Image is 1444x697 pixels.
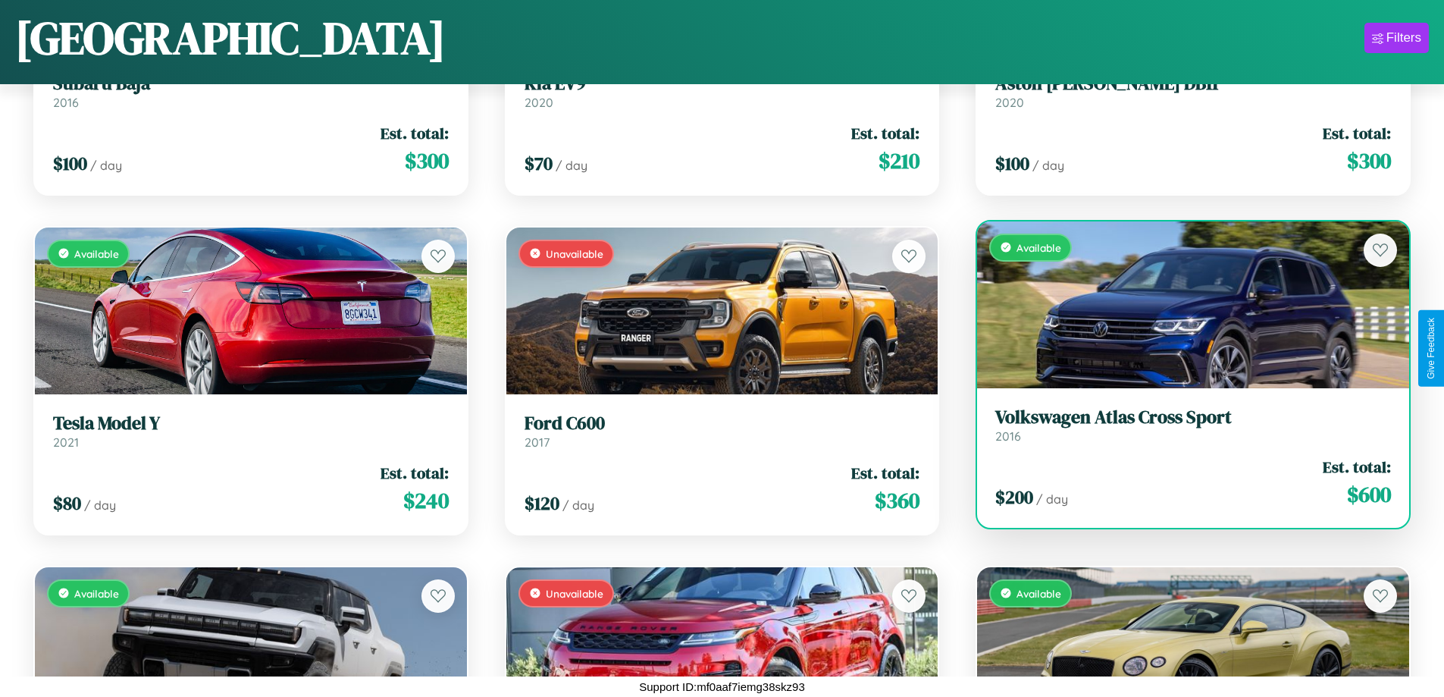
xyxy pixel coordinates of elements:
a: Ford C6002017 [525,413,920,450]
span: $ 100 [53,151,87,176]
span: $ 70 [525,151,553,176]
span: $ 100 [995,151,1029,176]
span: 2020 [525,95,553,110]
span: $ 300 [1347,146,1391,176]
span: Est. total: [1323,122,1391,144]
span: $ 80 [53,491,81,516]
span: 2017 [525,435,550,450]
p: Support ID: mf0aaf7iemg38skz93 [639,677,804,697]
h3: Tesla Model Y [53,413,449,435]
span: $ 300 [405,146,449,176]
span: / day [562,498,594,513]
span: Available [74,247,119,260]
h1: [GEOGRAPHIC_DATA] [15,7,446,69]
h3: Kia EV9 [525,73,920,95]
span: Est. total: [851,122,919,144]
span: Est. total: [1323,456,1391,478]
a: Aston [PERSON_NAME] DB112020 [995,73,1391,110]
span: Unavailable [546,587,603,600]
a: Tesla Model Y2021 [53,413,449,450]
span: $ 200 [995,485,1033,510]
span: / day [1032,158,1064,173]
button: Filters [1364,23,1429,53]
span: $ 600 [1347,479,1391,510]
span: Unavailable [546,247,603,260]
span: 2021 [53,435,79,450]
span: Available [74,587,119,600]
div: Filters [1386,30,1421,46]
a: Subaru Baja2016 [53,73,449,110]
a: Kia EV92020 [525,73,920,110]
span: / day [90,158,122,173]
span: / day [556,158,587,173]
span: $ 120 [525,491,559,516]
a: Volkswagen Atlas Cross Sport2016 [995,407,1391,444]
h3: Subaru Baja [53,73,449,95]
span: 2016 [995,429,1021,444]
span: Available [1016,241,1061,254]
span: $ 360 [875,485,919,516]
div: Give Feedback [1426,318,1436,379]
span: / day [1036,491,1068,507]
span: 2020 [995,95,1024,110]
span: Est. total: [381,462,449,484]
span: Est. total: [381,122,449,144]
span: 2016 [53,95,79,110]
h3: Aston [PERSON_NAME] DB11 [995,73,1391,95]
span: / day [84,498,116,513]
span: Available [1016,587,1061,600]
h3: Volkswagen Atlas Cross Sport [995,407,1391,429]
h3: Ford C600 [525,413,920,435]
span: $ 210 [879,146,919,176]
span: $ 240 [403,485,449,516]
span: Est. total: [851,462,919,484]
